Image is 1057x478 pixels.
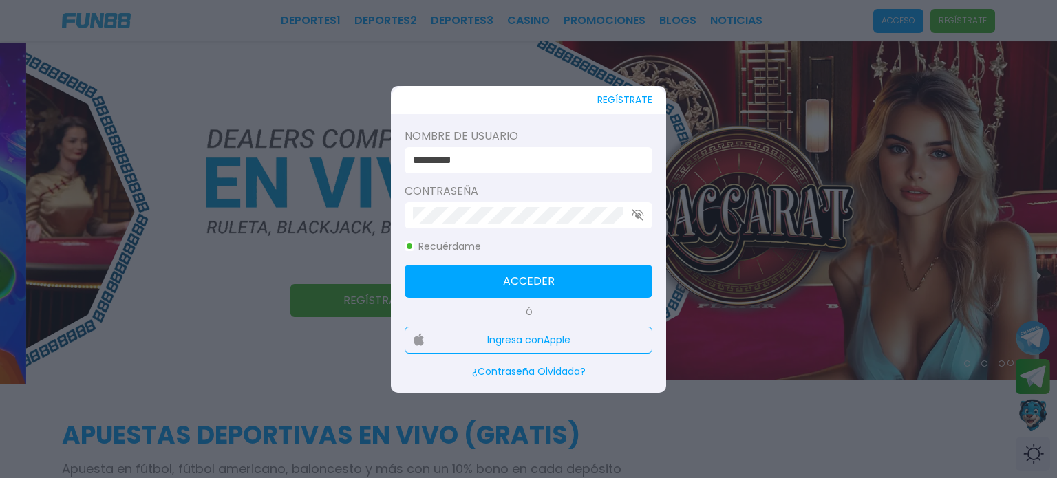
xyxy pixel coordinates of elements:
button: Acceder [405,265,652,298]
p: ¿Contraseña Olvidada? [405,365,652,379]
button: REGÍSTRATE [597,86,652,114]
p: Ó [405,306,652,318]
label: Recuérdame [405,239,481,254]
label: Contraseña [405,183,652,199]
button: Ingresa conApple [405,327,652,354]
label: Nombre de usuario [405,128,652,144]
